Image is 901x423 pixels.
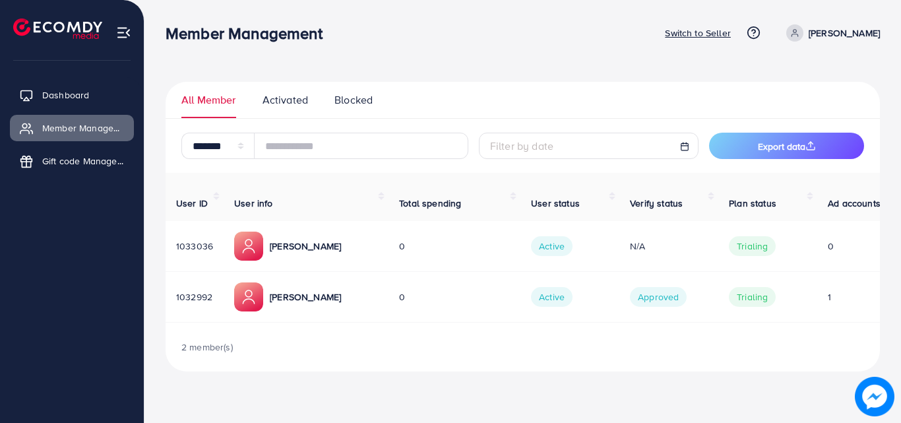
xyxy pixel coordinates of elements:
[828,197,881,210] span: Ad accounts
[176,240,213,253] span: 1033036
[181,92,236,108] span: All Member
[531,287,573,307] span: Active
[234,197,272,210] span: User info
[334,92,373,108] span: Blocked
[10,82,134,108] a: Dashboard
[828,290,831,304] span: 1
[630,240,645,253] span: N/A
[176,197,208,210] span: User ID
[234,232,263,261] img: ic-member-manager.00abd3e0.svg
[531,197,580,210] span: User status
[399,197,461,210] span: Total spending
[181,341,233,354] span: 2 member(s)
[758,140,816,153] span: Export data
[630,287,687,307] span: Approved
[781,24,880,42] a: [PERSON_NAME]
[729,197,776,210] span: Plan status
[630,197,683,210] span: Verify status
[828,240,834,253] span: 0
[234,282,263,311] img: ic-member-manager.00abd3e0.svg
[176,290,212,304] span: 1032992
[116,25,131,40] img: menu
[709,133,864,159] button: Export data
[42,154,124,168] span: Gift code Management
[399,240,405,253] span: 0
[270,289,341,305] p: [PERSON_NAME]
[10,148,134,174] a: Gift code Management
[270,238,341,254] p: [PERSON_NAME]
[490,139,553,153] span: Filter by date
[531,236,573,256] span: Active
[42,121,124,135] span: Member Management
[809,25,880,41] p: [PERSON_NAME]
[855,377,894,416] img: image
[42,88,89,102] span: Dashboard
[729,287,776,307] span: trialing
[13,18,102,39] img: logo
[166,24,333,43] h3: Member Management
[665,25,731,41] p: Switch to Seller
[729,236,776,256] span: trialing
[263,92,308,108] span: Activated
[10,115,134,141] a: Member Management
[399,290,405,304] span: 0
